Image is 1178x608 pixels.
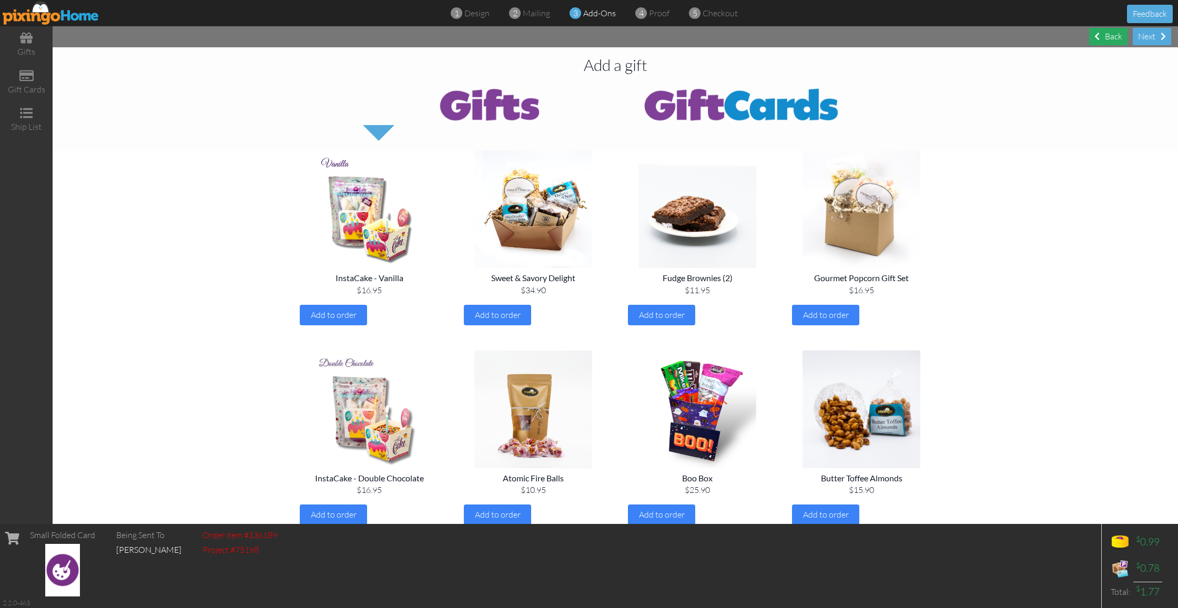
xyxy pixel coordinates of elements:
img: Front of men's Basic Tee in black. [624,351,771,468]
div: Fudge Brownies (2) [628,272,767,284]
img: Front of men's Basic Tee in black. [460,150,607,268]
div: Back [1089,28,1128,45]
div: $10.95 [464,484,603,496]
td: 1.77 [1133,582,1162,602]
img: Front of men's Basic Tee in black. [788,351,935,468]
span: Add to order [475,310,521,320]
div: $16.95 [792,284,931,296]
button: Feedback [1127,5,1173,23]
div: Project #75198 [202,544,277,556]
div: $15.90 [792,484,931,496]
span: Add to order [475,509,521,520]
span: Add to order [803,310,849,320]
span: 3 [573,7,578,19]
span: Add to order [639,509,685,520]
span: 2 [513,7,517,19]
div: Add a gift [53,56,1178,75]
img: expense-icon.png [1110,558,1131,579]
div: Order item #136189 [202,529,277,541]
img: gifts-toggle.png [363,83,615,125]
span: 5 [693,7,697,19]
div: Butter Toffee Almonds [792,472,931,485]
div: $11.95 [628,284,767,296]
img: pixingo logo [3,1,99,25]
div: $34.90 [464,284,603,296]
div: Atomic Fire Balls [464,472,603,485]
img: Front of men's Basic Tee in black. [460,351,607,468]
img: Front of men's Basic Tee in black. [788,150,935,268]
span: Add to order [311,310,357,320]
span: 4 [639,7,644,19]
span: 1 [454,7,459,19]
div: InstaCake - Vanilla [300,272,439,284]
div: Gourmet Popcorn Gift Set [792,272,931,284]
div: Next [1133,28,1171,45]
sup: $ [1136,534,1140,543]
span: Add to order [311,509,357,520]
span: checkout [703,8,738,18]
td: 0.99 [1133,529,1162,555]
div: $16.95 [300,484,439,496]
div: Small Folded Card [30,529,95,541]
span: [PERSON_NAME] [116,544,181,555]
span: Add to order [803,509,849,520]
div: $16.95 [300,284,439,296]
img: points-icon.png [1110,532,1131,553]
span: mailing [523,8,550,18]
img: create-your-own-portrait.jpg [45,544,80,596]
img: Front of men's Basic Tee in black. [296,351,443,468]
span: add-ons [583,8,616,18]
td: Total: [1107,582,1133,602]
img: Front of men's Basic Tee in black. [296,150,443,268]
div: $25.90 [628,484,767,496]
div: 2.2.0-463 [3,598,30,607]
div: InstaCake - Double Chocolate [300,472,439,485]
sup: $ [1136,584,1140,593]
span: design [464,8,490,18]
span: proof [649,8,669,18]
img: gift-cards-toggle2.png [615,83,868,125]
div: Being Sent To [116,529,181,541]
div: Sweet & Savory Delight [464,272,603,284]
div: Boo Box [628,472,767,485]
span: Add to order [639,310,685,320]
img: Front of men's Basic Tee in black. [624,150,771,268]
